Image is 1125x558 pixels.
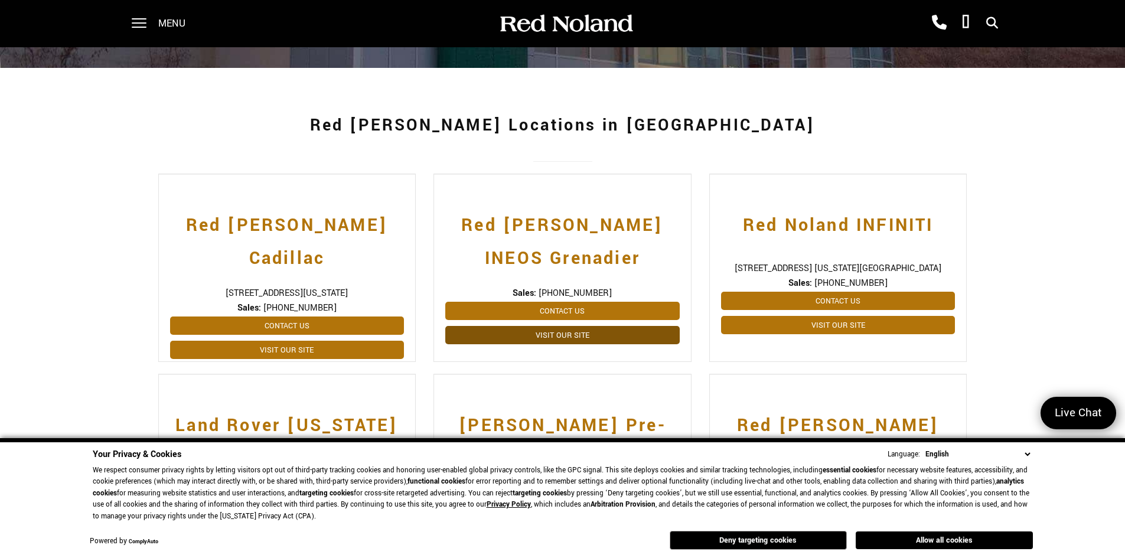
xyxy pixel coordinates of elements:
[591,500,656,510] strong: Arbitration Provision
[788,277,812,289] strong: Sales:
[498,14,634,34] img: Red Noland Auto Group
[407,477,465,487] strong: functional cookies
[721,292,956,310] a: Contact Us
[539,287,612,299] span: [PHONE_NUMBER]
[170,197,405,275] a: Red [PERSON_NAME] Cadillac
[823,465,876,475] strong: essential cookies
[513,287,536,299] strong: Sales:
[513,488,567,498] strong: targeting cookies
[129,538,158,546] a: ComplyAuto
[170,341,405,359] a: Visit Our Site
[721,262,956,275] span: [STREET_ADDRESS] [US_STATE][GEOGRAPHIC_DATA]
[93,465,1033,523] p: We respect consumer privacy rights by letting visitors opt out of third-party tracking cookies an...
[170,316,405,335] a: Contact Us
[263,302,337,314] span: [PHONE_NUMBER]
[670,531,847,550] button: Deny targeting cookies
[1041,397,1116,429] a: Live Chat
[888,451,920,458] div: Language:
[170,287,405,299] span: [STREET_ADDRESS][US_STATE]
[90,538,158,546] div: Powered by
[445,326,680,344] a: Visit Our Site
[721,197,956,250] a: Red Noland INFINITI
[299,488,354,498] strong: targeting cookies
[814,277,888,289] span: [PHONE_NUMBER]
[856,531,1033,549] button: Allow all cookies
[93,477,1024,498] strong: analytics cookies
[170,397,405,475] a: Land Rover [US_STATE][GEOGRAPHIC_DATA]
[721,397,956,475] a: Red [PERSON_NAME] Collision Center
[1049,405,1108,421] span: Live Chat
[721,316,956,334] a: Visit Our Site
[445,397,680,475] a: [PERSON_NAME] Pre-Owned Center
[237,302,261,314] strong: Sales:
[922,448,1033,461] select: Language Select
[445,197,680,275] a: Red [PERSON_NAME] INEOS Grenadier
[158,102,967,149] h1: Red [PERSON_NAME] Locations in [GEOGRAPHIC_DATA]
[93,448,181,461] span: Your Privacy & Cookies
[445,302,680,320] a: Contact Us
[487,500,531,510] a: Privacy Policy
